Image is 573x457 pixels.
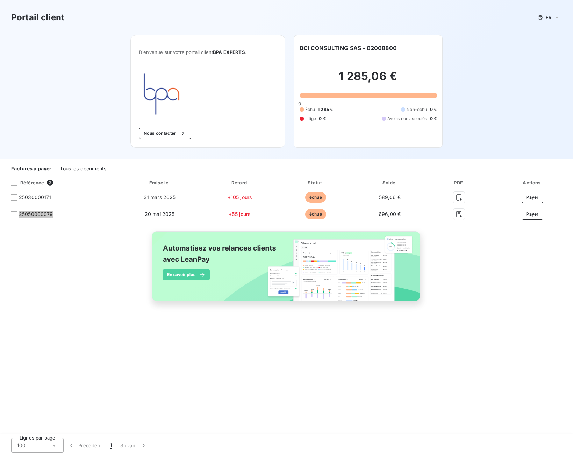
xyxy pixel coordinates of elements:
span: échue [305,209,326,219]
span: échue [305,192,326,203]
div: Émise le [119,179,200,186]
span: Bienvenue sur votre portail client . [139,49,276,55]
span: Non-échu [407,106,427,113]
h2: 1 285,06 € [300,69,437,90]
span: BPA EXPERTS [213,49,245,55]
div: PDF [428,179,490,186]
img: banner [145,227,428,313]
h6: BCI CONSULTING SAS - 02008800 [300,44,397,52]
span: 100 [17,442,26,449]
span: 1 [110,442,112,449]
span: 0 € [319,115,325,122]
span: 2 [47,180,53,186]
div: Tous les documents [60,162,106,176]
div: Actions [493,179,572,186]
span: 1 285 € [318,106,333,113]
div: Factures à payer [11,162,51,176]
span: Avoirs non associés [387,115,427,122]
span: 0 € [430,115,437,122]
span: 20 mai 2025 [145,211,175,217]
div: Référence [6,180,44,186]
span: 0 € [430,106,437,113]
span: 696,00 € [379,211,401,217]
button: Précédent [64,438,106,453]
button: 1 [106,438,116,453]
button: Payer [522,209,543,220]
button: Suivant [116,438,151,453]
span: 31 mars 2025 [144,194,176,200]
span: FR [546,15,551,20]
div: Retard [203,179,277,186]
span: Échu [305,106,315,113]
img: Company logo [139,72,184,117]
h3: Portail client [11,11,64,24]
span: 589,06 € [379,194,401,200]
div: Statut [280,179,352,186]
span: 25030000171 [19,194,51,201]
div: Solde [354,179,425,186]
span: +105 jours [228,194,252,200]
span: +55 jours [229,211,251,217]
button: Nous contacter [139,128,191,139]
span: 0 [298,101,301,106]
span: 25050000079 [19,211,53,218]
span: Litige [305,115,316,122]
button: Payer [522,192,543,203]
